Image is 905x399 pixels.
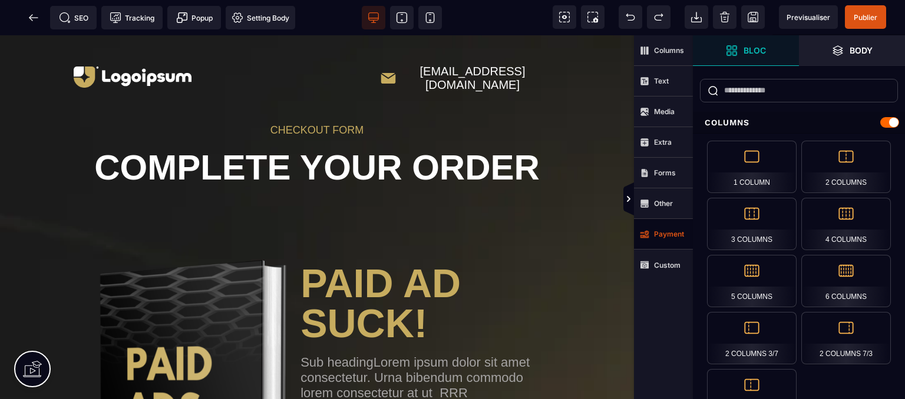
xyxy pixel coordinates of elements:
span: Open Layer Manager [799,35,905,66]
span: Tracking [110,12,154,24]
span: Publier [854,13,877,22]
strong: Extra [654,138,672,147]
div: 2 Columns 3/7 [707,312,797,364]
text: [EMAIL_ADDRESS][DOMAIN_NAME] [397,29,549,56]
img: 26ab8f89538353c43e3c25b89685bf90_mail.png [380,34,397,52]
strong: Payment [654,230,684,238]
strong: Text [654,77,669,85]
div: 6 Columns [801,255,891,307]
div: 2 Columns 7/3 [801,312,891,364]
div: 2 Columns [801,141,891,193]
strong: Forms [654,168,676,177]
div: 3 Columns [707,198,797,250]
div: 1 Column [707,141,797,193]
span: Previsualiser [787,13,830,22]
text: PAID AD SUCK! [300,216,551,308]
strong: Body [850,46,873,55]
span: Setting Body [232,12,289,24]
span: View components [553,5,576,29]
strong: Custom [654,261,681,270]
span: Open Blocks [693,35,799,66]
text: COMPLETE YOUR ORDER [82,101,551,151]
span: SEO [59,12,88,24]
span: Preview [779,5,838,29]
strong: Columns [654,46,684,55]
text: Sub headingLorem ipsum dolor sit amet consectetur. Urna bibendum commodo lorem consectetur at ut RRR [300,320,551,365]
strong: Other [654,199,673,208]
img: 266f445d169e7bf2fca34f7899903576_Logo.png [74,31,191,52]
div: 4 Columns [801,198,891,250]
span: Popup [176,12,213,24]
div: 5 Columns [707,255,797,307]
text: CHECKOUT FORM [270,89,364,101]
strong: Media [654,107,675,116]
div: Columns [693,112,905,134]
span: Screenshot [581,5,605,29]
strong: Bloc [744,46,766,55]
